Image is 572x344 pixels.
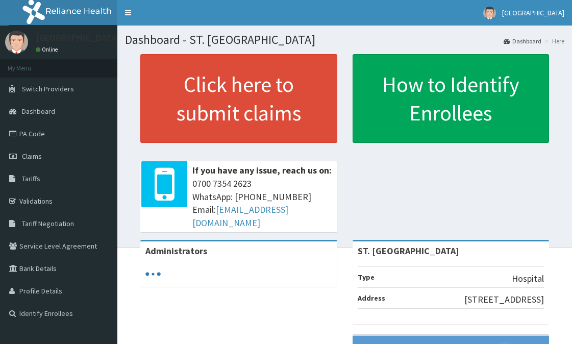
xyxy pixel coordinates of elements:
[36,33,120,42] p: [GEOGRAPHIC_DATA]
[22,84,74,93] span: Switch Providers
[145,245,207,257] b: Administrators
[512,272,544,285] p: Hospital
[358,293,385,303] b: Address
[145,266,161,282] svg: audio-loading
[483,7,496,19] img: User Image
[192,177,332,230] span: 0700 7354 2623 WhatsApp: [PHONE_NUMBER] Email:
[140,54,337,143] a: Click here to submit claims
[502,8,564,17] span: [GEOGRAPHIC_DATA]
[22,219,74,228] span: Tariff Negotiation
[504,37,541,45] a: Dashboard
[22,152,42,161] span: Claims
[125,33,564,46] h1: Dashboard - ST. [GEOGRAPHIC_DATA]
[22,107,55,116] span: Dashboard
[192,164,332,176] b: If you have any issue, reach us on:
[542,37,564,45] li: Here
[358,273,375,282] b: Type
[358,245,459,257] strong: ST. [GEOGRAPHIC_DATA]
[36,46,60,53] a: Online
[464,293,544,306] p: [STREET_ADDRESS]
[192,204,288,229] a: [EMAIL_ADDRESS][DOMAIN_NAME]
[5,31,28,54] img: User Image
[22,174,40,183] span: Tariffs
[353,54,550,143] a: How to Identify Enrollees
